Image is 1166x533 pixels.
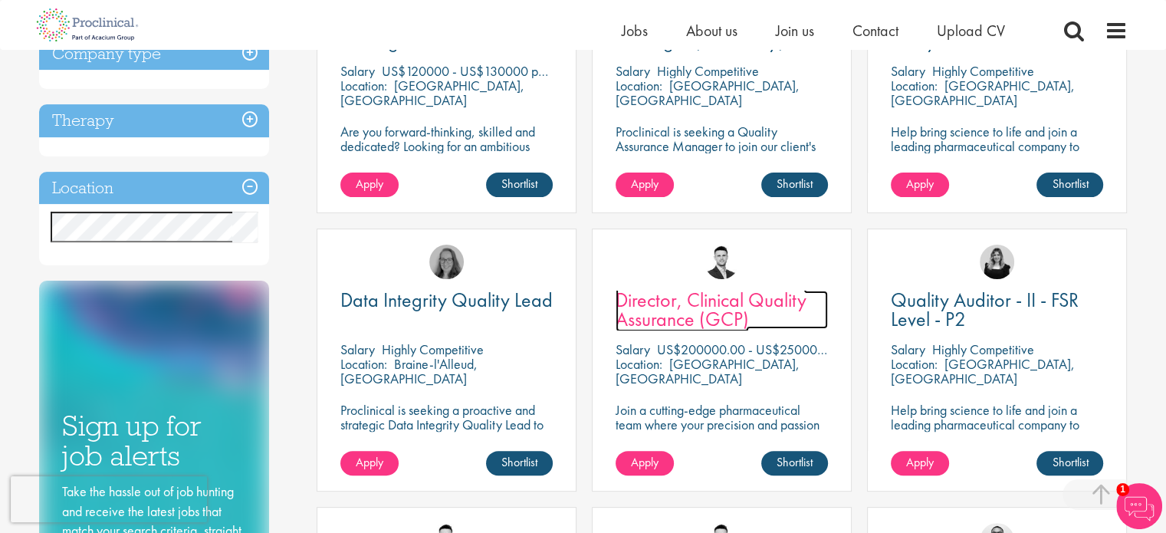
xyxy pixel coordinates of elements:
[891,287,1079,332] span: Quality Auditor - II - FSR Level - P2
[1116,483,1129,496] span: 1
[891,62,925,80] span: Salary
[340,173,399,197] a: Apply
[340,124,553,168] p: Are you forward-thinking, skilled and dedicated? Looking for an ambitious role within a growing b...
[616,451,674,475] a: Apply
[340,62,375,80] span: Salary
[631,454,659,470] span: Apply
[340,287,553,313] span: Data Integrity Quality Lead
[1116,483,1162,529] img: Chatbot
[340,341,375,358] span: Salary
[616,77,662,94] span: Location:
[1036,173,1103,197] a: Shortlist
[616,124,828,168] p: Proclinical is seeking a Quality Assurance Manager to join our client's team for a contract role.
[631,176,659,192] span: Apply
[686,21,737,41] a: About us
[382,341,484,358] p: Highly Competitive
[616,62,650,80] span: Salary
[11,476,207,522] iframe: reCAPTCHA
[616,12,828,51] a: Quality Assurance Manager (Pharmacy)
[932,341,1034,358] p: Highly Competitive
[356,454,383,470] span: Apply
[616,291,828,329] a: Director, Clinical Quality Assurance (GCP)
[39,38,269,71] h3: Company type
[356,176,383,192] span: Apply
[906,454,934,470] span: Apply
[340,451,399,475] a: Apply
[616,355,800,387] p: [GEOGRAPHIC_DATA], [GEOGRAPHIC_DATA]
[906,176,934,192] span: Apply
[616,77,800,109] p: [GEOGRAPHIC_DATA], [GEOGRAPHIC_DATA]
[429,245,464,279] img: Ingrid Aymes
[1036,451,1103,475] a: Shortlist
[616,355,662,373] span: Location:
[891,77,1075,109] p: [GEOGRAPHIC_DATA], [GEOGRAPHIC_DATA]
[891,451,949,475] a: Apply
[657,62,759,80] p: Highly Competitive
[852,21,898,41] a: Contact
[616,173,674,197] a: Apply
[39,172,269,205] h3: Location
[340,403,553,446] p: Proclinical is seeking a proactive and strategic Data Integrity Quality Lead to join a dynamic team.
[340,291,553,310] a: Data Integrity Quality Lead
[891,77,938,94] span: Location:
[486,173,553,197] a: Shortlist
[622,21,648,41] a: Jobs
[340,12,553,51] a: Quality Assurance Manager
[616,341,650,358] span: Salary
[62,411,246,470] h3: Sign up for job alerts
[761,451,828,475] a: Shortlist
[937,21,1005,41] a: Upload CV
[657,341,902,358] p: US$200000.00 - US$250000.00 per annum
[891,173,949,197] a: Apply
[891,403,1103,475] p: Help bring science to life and join a leading pharmaceutical company to play a key role in delive...
[891,355,1075,387] p: [GEOGRAPHIC_DATA], [GEOGRAPHIC_DATA]
[340,355,387,373] span: Location:
[616,287,806,332] span: Director, Clinical Quality Assurance (GCP)
[980,245,1014,279] img: Molly Colclough
[891,124,1103,197] p: Help bring science to life and join a leading pharmaceutical company to play a key role in delive...
[39,104,269,137] h3: Therapy
[891,341,925,358] span: Salary
[382,62,586,80] p: US$120000 - US$130000 per annum
[776,21,814,41] a: Join us
[486,451,553,475] a: Shortlist
[616,403,828,461] p: Join a cutting-edge pharmaceutical team where your precision and passion for quality will help sh...
[932,62,1034,80] p: Highly Competitive
[340,355,478,387] p: Braine-l'Alleud, [GEOGRAPHIC_DATA]
[705,245,739,279] img: Joshua Godden
[340,77,387,94] span: Location:
[340,77,524,109] p: [GEOGRAPHIC_DATA], [GEOGRAPHIC_DATA]
[761,173,828,197] a: Shortlist
[891,355,938,373] span: Location:
[891,12,1103,51] a: Senior Quality Control Analyst
[891,291,1103,329] a: Quality Auditor - II - FSR Level - P2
